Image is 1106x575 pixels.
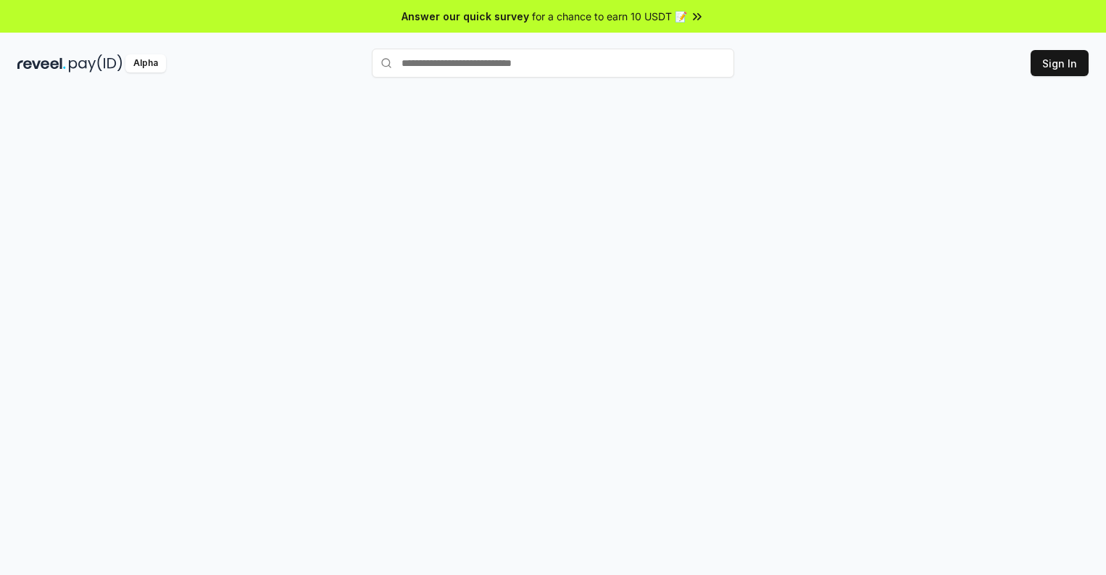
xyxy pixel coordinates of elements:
[532,9,687,24] span: for a chance to earn 10 USDT 📝
[1031,50,1089,76] button: Sign In
[17,54,66,73] img: reveel_dark
[402,9,529,24] span: Answer our quick survey
[125,54,166,73] div: Alpha
[69,54,122,73] img: pay_id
